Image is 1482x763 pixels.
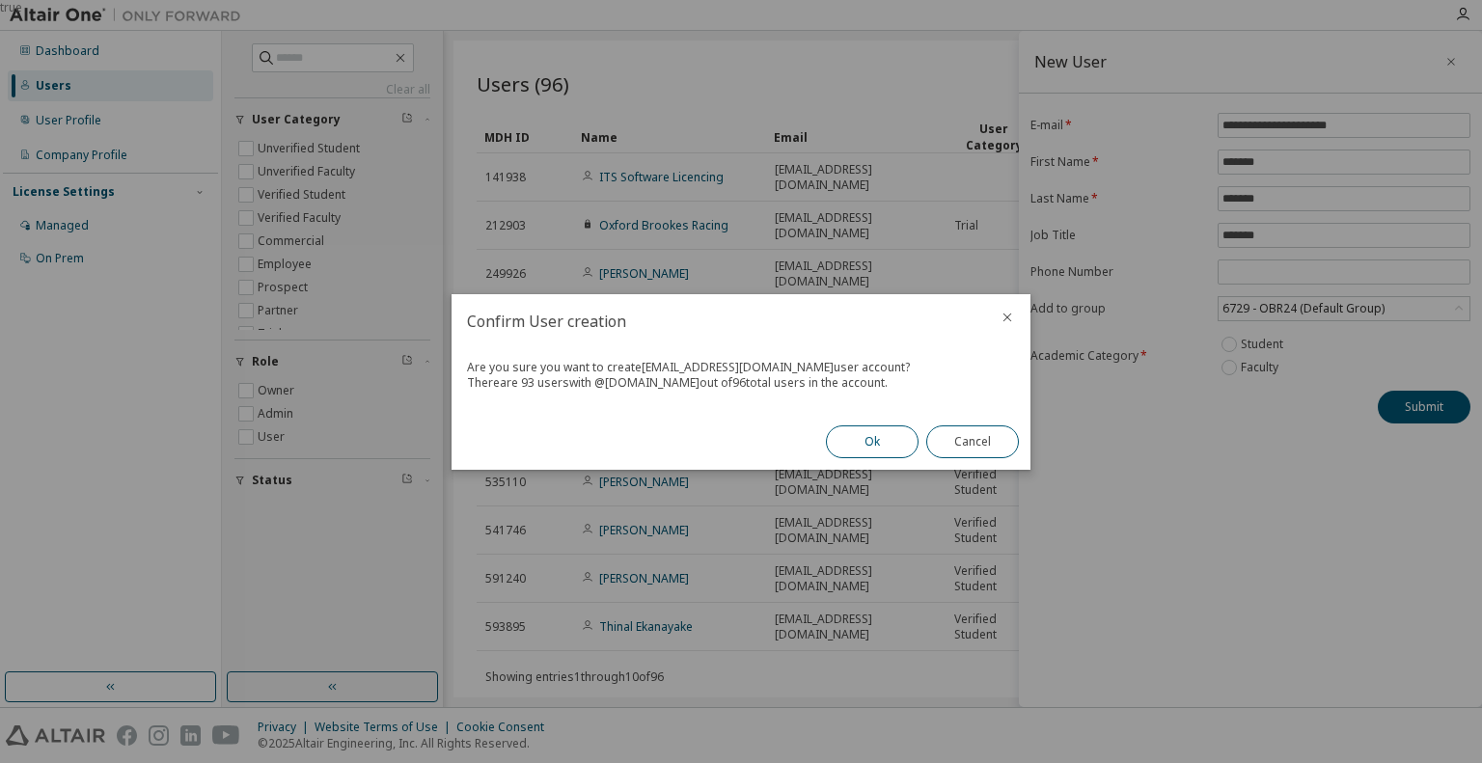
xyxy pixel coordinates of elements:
div: There are 93 users with @ [DOMAIN_NAME] out of 96 total users in the account. [467,375,1015,391]
h2: Confirm User creation [452,294,984,348]
button: Cancel [926,425,1019,458]
div: Are you sure you want to create [EMAIL_ADDRESS][DOMAIN_NAME] user account? [467,360,1015,375]
button: Ok [826,425,919,458]
button: close [1000,310,1015,325]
